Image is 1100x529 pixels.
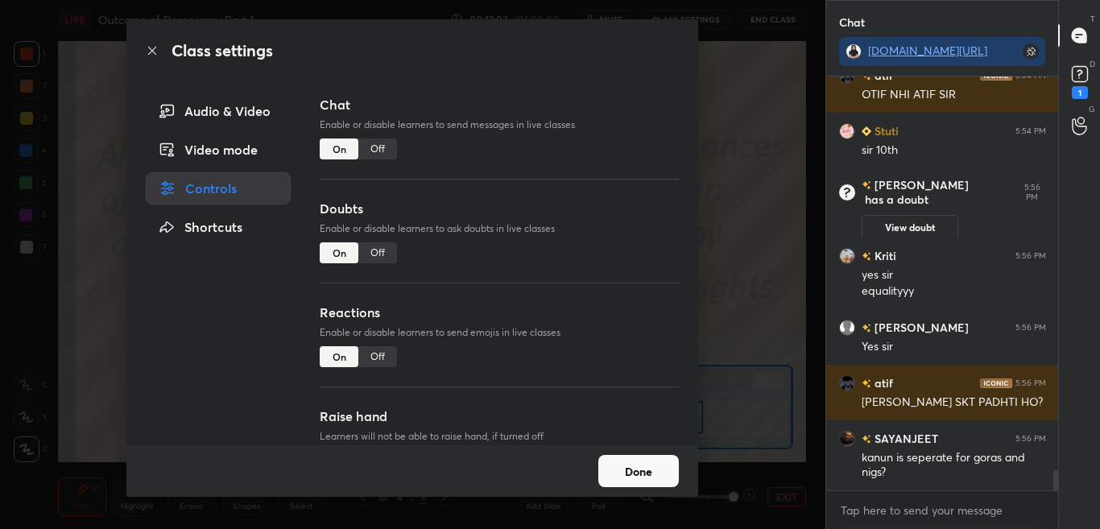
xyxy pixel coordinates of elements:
p: G [1089,103,1095,115]
div: 5:56 PM [1015,434,1046,444]
div: yes sir [862,267,1046,283]
div: Controls [146,172,291,205]
div: 5:56 PM [1015,251,1046,261]
div: Audio & Video [146,95,291,127]
div: 5:54 PM [1015,126,1046,136]
h6: [PERSON_NAME] [871,319,969,336]
h6: Kriti [871,247,896,264]
p: D [1090,58,1095,70]
button: Done [598,455,679,487]
div: 1 [1072,86,1088,99]
img: iconic-dark.1390631f.png [980,378,1012,388]
div: OTIF NHI ATIF SIR [862,87,1046,103]
a: [DOMAIN_NAME][URL] [868,43,987,58]
h6: [PERSON_NAME] [871,178,969,192]
div: equalityyy [862,283,1046,300]
div: sir 10th [862,143,1046,159]
div: Shortcuts [146,211,291,243]
div: Video mode [146,134,291,166]
div: 5:56 PM [1018,183,1046,202]
h3: Chat [320,95,679,114]
p: Learners will not be able to raise hand, if turned off [320,429,679,444]
img: 0ff201b69d314e6aaef8e932575912d6.jpg [846,43,862,60]
span: has a doubt [862,192,928,207]
img: no-rating-badge.077c3623.svg [862,178,871,192]
div: [PERSON_NAME] SKT PADHTI HO? [862,395,1046,411]
img: no-rating-badge.077c3623.svg [862,72,871,81]
h3: Raise hand [320,407,679,426]
div: Off [358,242,397,263]
button: View doubt [862,215,958,241]
img: d1c1977eb13f4af6a4bdafeeac7a0f92.jpg [839,123,855,139]
div: Yes sir [862,339,1046,355]
h6: SAYANJEET [871,430,938,447]
div: grid [826,76,1059,490]
div: 5:56 PM [1015,323,1046,333]
img: default.png [839,320,855,336]
div: Off [358,346,397,367]
div: kanun is seperate for goras and nigs? [862,450,1046,481]
p: Enable or disable learners to send messages in live classes [320,118,679,132]
div: Off [358,138,397,159]
div: On [320,242,358,263]
p: T [1090,13,1095,25]
h6: Stuti [871,122,899,139]
div: 5:56 PM [1015,378,1046,388]
p: Enable or disable learners to ask doubts in live classes [320,221,679,236]
img: no-rating-badge.077c3623.svg [862,252,871,261]
img: no-rating-badge.077c3623.svg [862,324,871,333]
h3: Reactions [320,303,679,322]
img: Learner_Badge_beginner_1_8b307cf2a0.svg [862,126,871,136]
img: ea922646c1b843e5ac6bade9c68870a4.png [839,375,855,391]
img: no-rating-badge.077c3623.svg [862,435,871,444]
h2: Class settings [172,39,273,63]
img: no-rating-badge.077c3623.svg [862,379,871,388]
h6: atif [871,374,893,391]
h3: Doubts [320,199,679,218]
img: 599055bc1cb541b99b1a70a2069e4074.jpg [839,431,855,447]
img: cbe43a4beecc466bb6eb95ab0da6df8b.jpg [839,248,855,264]
div: On [320,346,358,367]
div: On [320,138,358,159]
p: Enable or disable learners to send emojis in live classes [320,325,679,340]
p: Chat [826,1,878,43]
